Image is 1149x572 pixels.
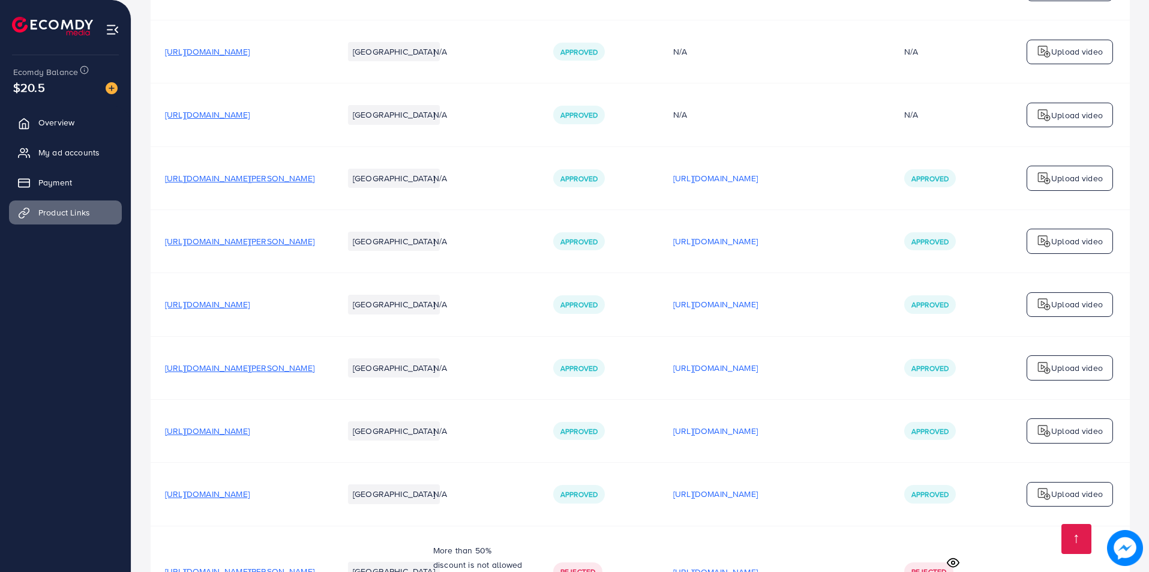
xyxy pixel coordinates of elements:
span: Approved [911,236,949,247]
li: [GEOGRAPHIC_DATA] [348,358,440,378]
span: Approved [911,363,949,373]
span: Overview [38,116,74,128]
a: Overview [9,110,122,134]
span: Approved [911,173,949,184]
img: menu [106,23,119,37]
span: Approved [560,363,598,373]
span: N/A [433,362,447,374]
li: [GEOGRAPHIC_DATA] [348,232,440,251]
span: [URL][DOMAIN_NAME][PERSON_NAME] [165,235,314,247]
div: N/A [904,109,918,121]
p: Upload video [1051,361,1103,375]
span: N/A [433,488,447,500]
span: My ad accounts [38,146,100,158]
span: [URL][DOMAIN_NAME] [165,109,250,121]
span: Product Links [38,206,90,218]
span: Approved [560,47,598,57]
span: N/A [433,425,447,437]
span: Payment [38,176,72,188]
span: Ecomdy Balance [13,66,78,78]
div: N/A [673,109,875,121]
span: [URL][DOMAIN_NAME] [165,488,250,500]
span: N/A [433,298,447,310]
span: Approved [560,489,598,499]
p: [URL][DOMAIN_NAME] [673,424,758,438]
img: logo [1037,487,1051,501]
span: [URL][DOMAIN_NAME] [165,425,250,437]
li: [GEOGRAPHIC_DATA] [348,421,440,441]
p: [URL][DOMAIN_NAME] [673,234,758,248]
p: [URL][DOMAIN_NAME] [673,297,758,312]
span: N/A [433,46,447,58]
span: [URL][DOMAIN_NAME] [165,46,250,58]
span: Approved [560,300,598,310]
img: logo [1037,44,1051,59]
li: [GEOGRAPHIC_DATA] [348,295,440,314]
img: logo [1037,108,1051,122]
p: [URL][DOMAIN_NAME] [673,361,758,375]
span: Approved [911,489,949,499]
a: Product Links [9,200,122,224]
p: Upload video [1051,44,1103,59]
span: $20.5 [13,70,46,106]
span: N/A [433,109,447,121]
p: Upload video [1051,108,1103,122]
li: [GEOGRAPHIC_DATA] [348,105,440,124]
img: image [1107,530,1143,566]
span: Approved [560,110,598,120]
a: My ad accounts [9,140,122,164]
img: logo [1037,171,1051,185]
span: Approved [560,173,598,184]
span: [URL][DOMAIN_NAME] [165,298,250,310]
span: [URL][DOMAIN_NAME][PERSON_NAME] [165,362,314,374]
img: logo [1037,234,1051,248]
span: N/A [433,172,447,184]
li: [GEOGRAPHIC_DATA] [348,484,440,504]
img: logo [1037,361,1051,375]
span: Approved [560,426,598,436]
p: Upload video [1051,297,1103,312]
span: N/A [433,235,447,247]
img: logo [1037,297,1051,312]
li: [GEOGRAPHIC_DATA] [348,42,440,61]
p: Upload video [1051,487,1103,501]
span: [URL][DOMAIN_NAME][PERSON_NAME] [165,172,314,184]
p: [URL][DOMAIN_NAME] [673,487,758,501]
img: logo [1037,424,1051,438]
a: Payment [9,170,122,194]
div: N/A [673,46,875,58]
p: Upload video [1051,234,1103,248]
div: N/A [904,46,918,58]
img: image [106,82,118,94]
p: Upload video [1051,424,1103,438]
p: [URL][DOMAIN_NAME] [673,171,758,185]
img: logo [12,17,93,35]
p: Upload video [1051,171,1103,185]
span: Approved [911,300,949,310]
span: Approved [911,426,949,436]
span: Approved [560,236,598,247]
li: [GEOGRAPHIC_DATA] [348,169,440,188]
